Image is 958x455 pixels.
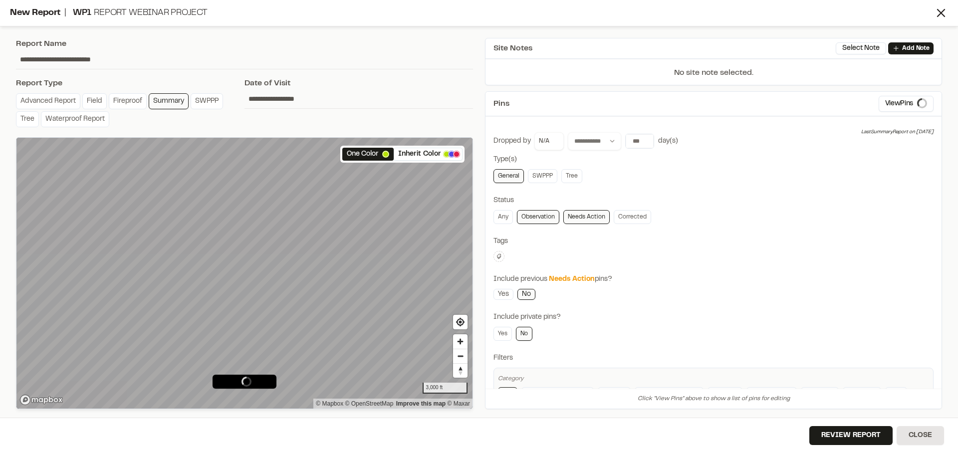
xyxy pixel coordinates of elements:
[708,387,742,401] a: Electrical
[493,327,512,341] a: Yes
[16,138,473,409] canvas: Map
[517,289,535,300] a: No
[16,77,244,89] div: Report Type
[517,210,559,224] a: Observation
[41,111,109,127] a: Waterproof Report
[879,96,934,112] button: ViewPins
[836,42,886,54] button: Select Note
[498,387,517,401] a: Any
[453,364,468,378] span: Reset bearing to north
[82,93,107,109] a: Field
[94,9,208,17] span: Report Webinar Project
[801,387,839,401] a: Hardscape
[396,400,446,407] a: Map feedback
[109,93,147,109] a: Fireproof
[191,93,223,109] a: SWPPP
[493,169,524,183] a: General
[614,210,651,224] a: Corrected
[453,363,468,378] button: Reset bearing to north
[447,400,470,407] a: Maxar
[493,98,509,110] span: Pins
[342,148,394,161] button: One Color
[746,387,797,401] a: Gas, Oil, Steam
[809,426,893,445] button: Review Report
[16,38,473,50] div: Report Name
[493,136,531,147] div: Dropped by
[453,334,468,349] button: Zoom in
[528,169,557,183] a: SWPPP
[316,400,343,407] a: Mapbox
[861,128,934,136] div: Last Summary Report on [DATE]
[493,289,513,300] a: Yes
[453,315,468,329] button: Find my location
[549,276,595,282] span: Needs Action
[493,274,934,285] div: Include previous pins?
[149,93,189,109] a: Summary
[493,210,513,224] a: Any
[902,44,930,53] p: Add Note
[345,400,394,407] a: OpenStreetMap
[539,137,549,146] span: N/A
[485,67,942,85] p: No site note selected.
[423,383,468,394] div: 3,000 ft
[453,349,468,363] button: Zoom out
[635,387,704,401] a: Earthwork Excavation
[897,426,944,445] button: Close
[843,387,881,401] a: Landscape
[10,6,934,20] div: New Report
[498,374,929,383] div: Category
[521,387,594,401] a: Communication, Alarm
[493,42,532,54] span: Site Notes
[493,251,504,262] button: Edit Tags
[598,387,631,401] a: Drainage
[516,327,532,341] a: No
[563,210,610,224] a: Needs Action
[493,195,934,206] div: Status
[493,236,934,247] div: Tags
[885,387,907,401] a: Misc
[394,148,463,161] button: Inherit Color
[561,169,582,183] a: Tree
[244,77,473,89] div: Date of Visit
[493,154,934,165] div: Type(s)
[534,132,564,150] button: N/A
[493,353,934,364] div: Filters
[658,136,678,147] div: day(s)
[493,312,934,323] div: Include private pins?
[485,389,942,409] div: Click "View Pins" above to show a list of pins for editing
